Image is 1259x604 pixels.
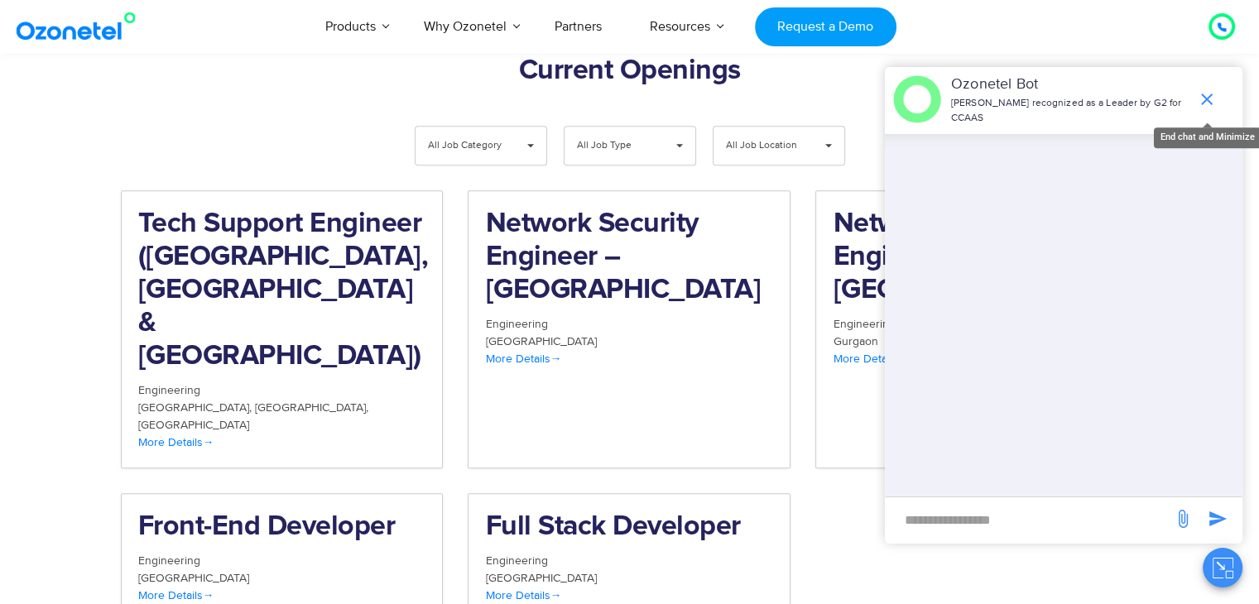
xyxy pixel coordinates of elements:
span: end chat or minimize [1190,83,1223,116]
span: ▾ [664,127,695,165]
div: new-msg-input [893,506,1165,535]
span: [GEOGRAPHIC_DATA] [255,400,368,415]
h2: Front-End Developer [138,511,426,544]
span: Engineering [833,317,895,331]
span: send message [1166,502,1199,535]
span: ▾ [515,127,546,165]
a: Tech Support Engineer ([GEOGRAPHIC_DATA], [GEOGRAPHIC_DATA] & [GEOGRAPHIC_DATA]) Engineering [GEO... [121,190,444,468]
span: More Details [138,435,214,449]
a: Network Security Engineer – [GEOGRAPHIC_DATA] Engineering Gurgaon More Details [815,190,1138,468]
span: Gurgaon [833,334,877,348]
span: send message [1201,502,1234,535]
h2: Network Security Engineer – [GEOGRAPHIC_DATA] [833,208,1121,307]
h2: Current Openings [121,55,1139,88]
span: More Details [138,588,214,602]
span: More Details [485,588,561,602]
img: header [893,75,941,123]
span: More Details [485,352,561,366]
h2: Tech Support Engineer ([GEOGRAPHIC_DATA], [GEOGRAPHIC_DATA] & [GEOGRAPHIC_DATA]) [138,208,426,373]
a: Request a Demo [755,7,896,46]
span: [GEOGRAPHIC_DATA] [485,571,596,585]
span: All Job Type [577,127,656,165]
h2: Network Security Engineer – [GEOGRAPHIC_DATA] [485,208,773,307]
span: [GEOGRAPHIC_DATA] [138,418,249,432]
button: Close chat [1203,548,1242,587]
span: More Details [833,352,909,366]
p: [PERSON_NAME] recognized as a Leader by G2 for CCAAS [951,96,1189,126]
h2: Full Stack Developer [485,511,773,544]
span: Engineering [485,554,547,568]
span: Engineering [138,383,200,397]
span: [GEOGRAPHIC_DATA] [138,571,249,585]
span: All Job Location [726,127,805,165]
span: Engineering [138,554,200,568]
span: ▾ [813,127,844,165]
p: Ozonetel Bot [951,74,1189,96]
span: [GEOGRAPHIC_DATA] [138,400,255,415]
span: [GEOGRAPHIC_DATA] [485,334,596,348]
a: Network Security Engineer – [GEOGRAPHIC_DATA] Engineering [GEOGRAPHIC_DATA] More Details [468,190,790,468]
span: Engineering [485,317,547,331]
span: All Job Category [428,127,507,165]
